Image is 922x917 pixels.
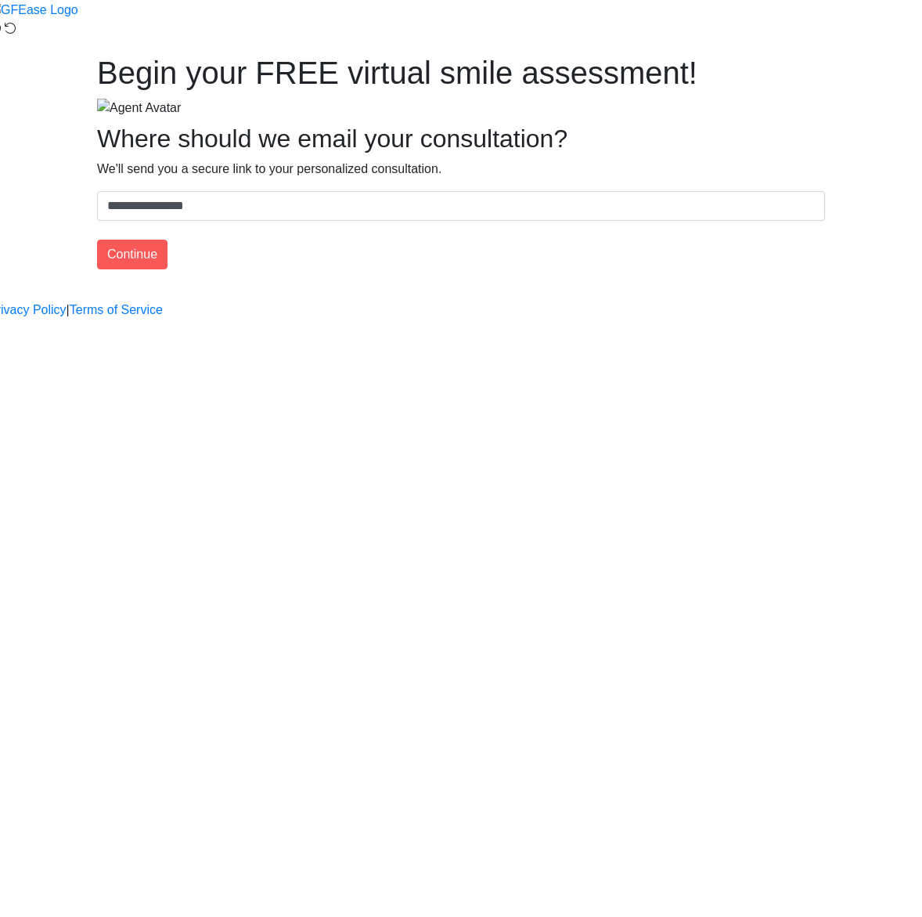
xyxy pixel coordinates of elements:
h1: Begin your FREE virtual smile assessment! [97,54,825,92]
img: Agent Avatar [97,99,181,117]
button: Continue [97,240,167,269]
h2: Where should we email your consultation? [97,124,825,153]
a: | [67,301,70,320]
p: We'll send you a secure link to your personalized consultation. [97,160,825,179]
a: Terms of Service [70,301,163,320]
